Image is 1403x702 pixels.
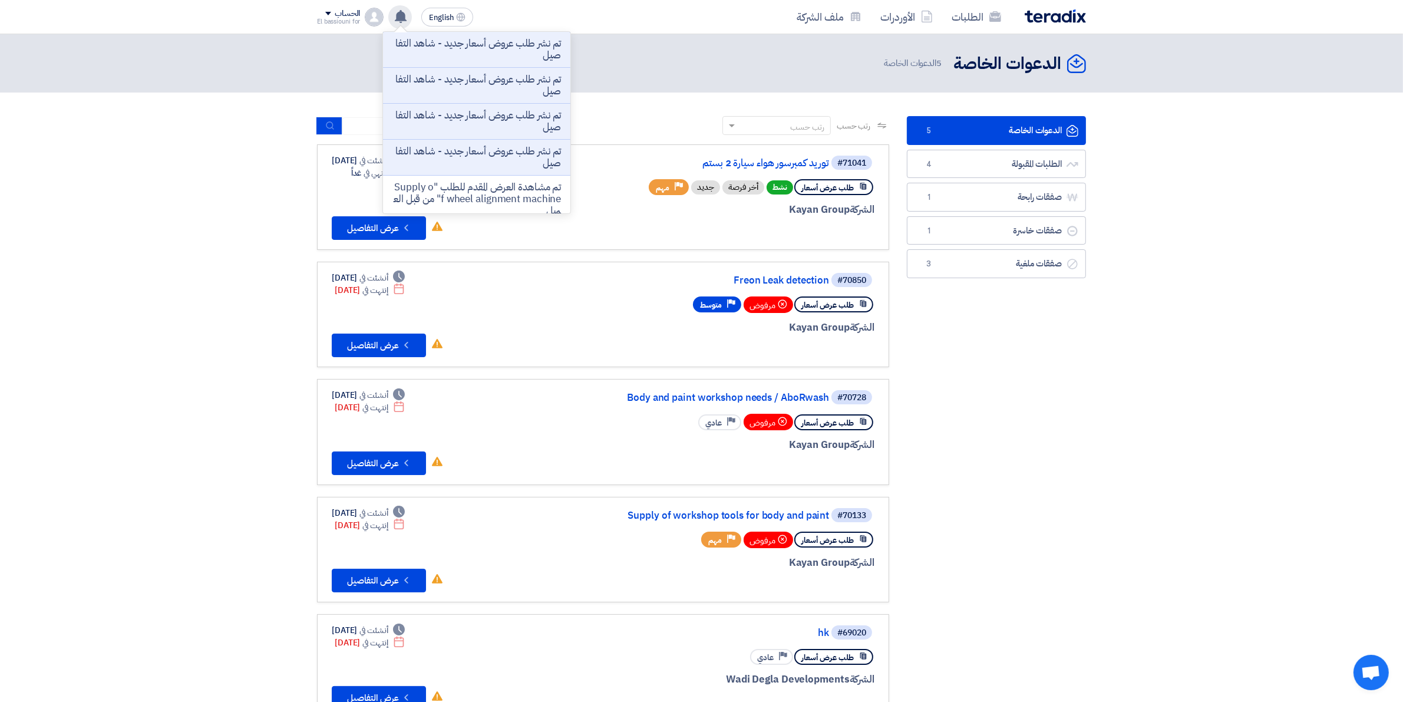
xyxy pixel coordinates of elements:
[922,225,936,237] span: 1
[332,569,426,592] button: عرض التفاصيل
[359,154,388,167] span: أنشئت في
[922,192,936,203] span: 1
[837,120,870,132] span: رتب حسب
[757,652,774,663] span: عادي
[392,146,561,169] p: تم نشر طلب عروض أسعار جديد - شاهد التفاصيل
[332,389,405,401] div: [DATE]
[332,507,405,519] div: [DATE]
[335,637,405,649] div: [DATE]
[850,555,875,570] span: الشركة
[705,417,722,429] span: عادي
[907,183,1086,212] a: صفقات رابحة1
[362,637,388,649] span: إنتهت في
[593,275,829,286] a: Freon Leak detection
[335,9,360,19] div: الحساب
[317,18,360,25] div: El bassiouni for
[907,216,1086,245] a: صفقات خاسرة1
[342,117,507,135] input: ابحث بعنوان أو رقم الطلب
[744,532,793,548] div: مرفوض
[953,52,1061,75] h2: الدعوات الخاصة
[850,320,875,335] span: الشركة
[591,437,874,453] div: Kayan Group
[922,258,936,270] span: 3
[744,414,793,430] div: مرفوض
[936,57,942,70] span: 5
[392,110,561,133] p: تم نشر طلب عروض أسعار جديد - شاهد التفاصيل
[801,182,854,193] span: طلب عرض أسعار
[922,125,936,137] span: 5
[1354,655,1389,690] a: Open chat
[837,159,866,167] div: #71041
[656,182,669,193] span: مهم
[801,417,854,429] span: طلب عرض أسعار
[850,202,875,217] span: الشركة
[907,249,1086,278] a: صفقات ملغية3
[591,672,874,687] div: Wadi Degla Developments
[591,320,874,335] div: Kayan Group
[335,284,405,296] div: [DATE]
[744,296,793,313] div: مرفوض
[362,401,388,414] span: إنتهت في
[359,272,388,284] span: أنشئت في
[871,3,942,31] a: الأوردرات
[767,180,793,195] span: نشط
[364,167,388,179] span: ينتهي في
[837,629,866,637] div: #69020
[850,437,875,452] span: الشركة
[837,512,866,520] div: #70133
[942,3,1011,31] a: الطلبات
[837,394,866,402] div: #70728
[801,652,854,663] span: طلب عرض أسعار
[332,272,405,284] div: [DATE]
[691,180,720,195] div: جديد
[359,624,388,637] span: أنشئت في
[591,202,874,217] div: Kayan Group
[593,628,829,638] a: hk
[365,8,384,27] img: profile_test.png
[593,158,829,169] a: توريد كمبرسور هواء سيارة 2 بستم
[332,216,426,240] button: عرض التفاصيل
[801,299,854,311] span: طلب عرض أسعار
[421,8,473,27] button: English
[351,167,405,179] div: غداً
[837,276,866,285] div: #70850
[362,519,388,532] span: إنتهت في
[722,180,764,195] div: أخر فرصة
[362,284,388,296] span: إنتهت في
[591,555,874,571] div: Kayan Group
[708,535,722,546] span: مهم
[787,3,871,31] a: ملف الشركة
[790,121,824,133] div: رتب حسب
[392,38,561,61] p: تم نشر طلب عروض أسعار جديد - شاهد التفاصيل
[332,624,405,637] div: [DATE]
[801,535,854,546] span: طلب عرض أسعار
[332,334,426,357] button: عرض التفاصيل
[850,672,875,687] span: الشركة
[593,510,829,521] a: Supply of workshop tools for body and paint
[332,451,426,475] button: عرض التفاصيل
[593,393,829,403] a: Body and paint workshop needs / AboRwash
[907,116,1086,145] a: الدعوات الخاصة5
[392,182,561,217] p: تم مشاهدة العرض المقدم للطلب "Supply of wheel alignment machine" من قبل العميل
[359,507,388,519] span: أنشئت في
[359,389,388,401] span: أنشئت في
[700,299,722,311] span: متوسط
[332,154,405,167] div: [DATE]
[392,74,561,97] p: تم نشر طلب عروض أسعار جديد - شاهد التفاصيل
[884,57,944,70] span: الدعوات الخاصة
[907,150,1086,179] a: الطلبات المقبولة4
[922,159,936,170] span: 4
[429,14,454,22] span: English
[335,519,405,532] div: [DATE]
[1025,9,1086,23] img: Teradix logo
[335,401,405,414] div: [DATE]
